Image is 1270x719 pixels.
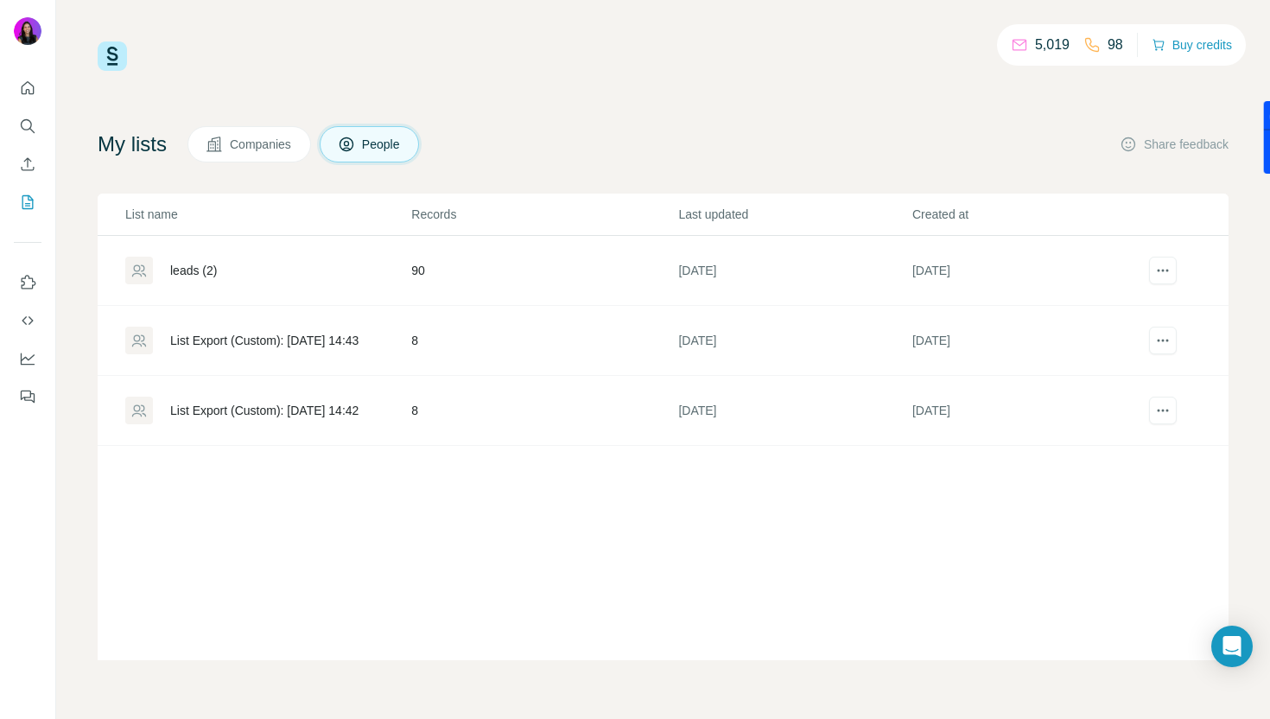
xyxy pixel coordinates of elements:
img: Surfe Logo [98,41,127,71]
button: actions [1149,397,1177,424]
td: 8 [410,376,677,446]
td: [DATE] [677,236,911,306]
button: Share feedback [1120,136,1229,153]
button: Use Surfe on LinkedIn [14,267,41,298]
span: People [362,136,402,153]
div: leads (2) [170,262,217,279]
td: [DATE] [911,236,1145,306]
img: Avatar [14,17,41,45]
td: 8 [410,306,677,376]
button: Use Surfe API [14,305,41,336]
button: My lists [14,187,41,218]
div: List Export (Custom): [DATE] 14:43 [170,332,359,349]
td: [DATE] [911,306,1145,376]
p: 5,019 [1035,35,1070,55]
button: actions [1149,257,1177,284]
p: Records [411,206,676,223]
span: Companies [230,136,293,153]
td: 90 [410,236,677,306]
td: [DATE] [677,306,911,376]
p: 98 [1108,35,1123,55]
button: Buy credits [1152,33,1232,57]
h4: My lists [98,130,167,158]
p: Created at [912,206,1144,223]
td: [DATE] [911,376,1145,446]
button: Dashboard [14,343,41,374]
button: Search [14,111,41,142]
div: Open Intercom Messenger [1211,626,1253,667]
p: Last updated [678,206,910,223]
button: Feedback [14,381,41,412]
td: [DATE] [677,376,911,446]
button: actions [1149,327,1177,354]
button: Enrich CSV [14,149,41,180]
p: List name [125,206,410,223]
button: Quick start [14,73,41,104]
div: List Export (Custom): [DATE] 14:42 [170,402,359,419]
